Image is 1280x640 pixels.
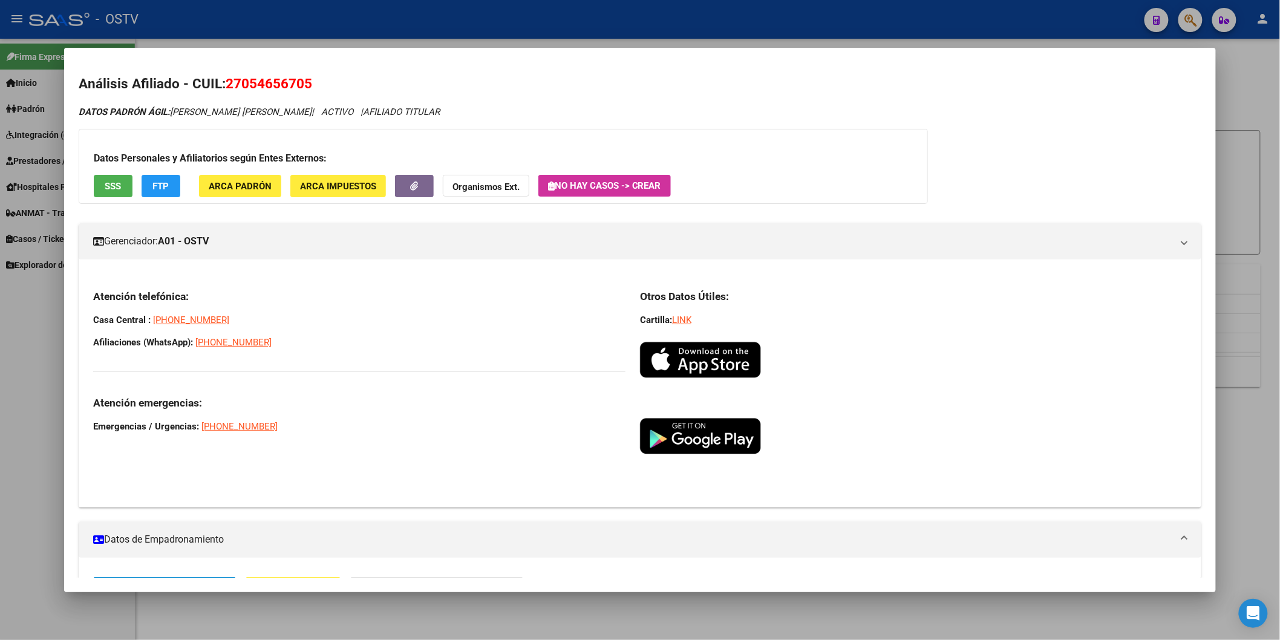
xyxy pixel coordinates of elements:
a: [PHONE_NUMBER] [153,315,229,325]
i: | ACTIVO | [79,106,440,117]
h2: Análisis Afiliado - CUIL: [79,74,1201,94]
h3: Otros Datos Útiles: [640,290,1187,303]
span: SSS [105,181,121,192]
strong: Emergencias / Urgencias: [93,421,199,432]
button: ARCA Padrón [199,175,281,197]
img: logo-app-store [640,342,761,378]
mat-panel-title: Datos de Empadronamiento [93,532,1172,547]
button: Sin Certificado Discapacidad [350,577,523,599]
strong: Afiliaciones (WhatsApp): [93,337,193,348]
mat-panel-title: Gerenciador: [93,234,1172,249]
button: No hay casos -> Crear [538,175,671,197]
mat-expansion-panel-header: Datos de Empadronamiento [79,521,1201,558]
span: [PERSON_NAME] [PERSON_NAME] [79,106,312,117]
a: [PHONE_NUMBER] [195,337,272,348]
img: logo-play-store [640,418,761,454]
strong: Cartilla: [640,315,672,325]
button: ARCA Impuestos [290,175,386,197]
a: [PHONE_NUMBER] [201,421,278,432]
button: FTP [142,175,180,197]
strong: DATOS PADRÓN ÁGIL: [79,106,170,117]
span: 27054656705 [226,76,312,91]
button: Organismos Ext. [443,175,529,197]
div: Open Intercom Messenger [1239,599,1268,628]
div: Gerenciador:A01 - OSTV [79,260,1201,508]
span: ARCA Impuestos [300,181,376,192]
h3: Atención emergencias: [93,396,625,410]
a: LINK [672,315,691,325]
strong: A01 - OSTV [158,234,209,249]
span: ARCA Padrón [209,181,272,192]
h3: Datos Personales y Afiliatorios según Entes Externos: [94,151,913,166]
span: AFILIADO TITULAR [363,106,440,117]
button: Enviar Credencial Digital [93,577,236,599]
button: SSS [94,175,132,197]
mat-expansion-panel-header: Gerenciador:A01 - OSTV [79,223,1201,260]
span: No hay casos -> Crear [548,180,661,191]
strong: Organismos Ext. [452,181,520,192]
strong: Casa Central : [93,315,151,325]
h3: Atención telefónica: [93,290,625,303]
button: Movimientos [246,577,341,599]
span: FTP [152,181,169,192]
